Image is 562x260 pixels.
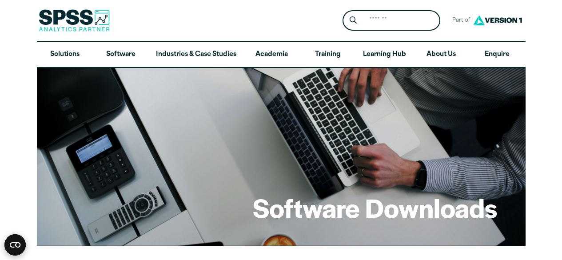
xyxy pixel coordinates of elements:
a: Academia [243,42,299,68]
button: Open CMP widget [4,234,26,256]
a: Training [299,42,355,68]
h1: Software Downloads [253,190,497,225]
a: Industries & Case Studies [149,42,243,68]
a: About Us [413,42,469,68]
form: Site Header Search Form [343,10,440,31]
a: Learning Hub [356,42,413,68]
img: Version1 Logo [471,12,524,28]
button: Search magnifying glass icon [345,12,361,29]
a: Enquire [469,42,525,68]
a: Software [93,42,149,68]
a: Solutions [37,42,93,68]
svg: Search magnifying glass icon [350,16,357,24]
img: SPSS Analytics Partner [39,9,110,32]
span: Part of [447,14,471,27]
nav: Desktop version of site main menu [37,42,526,68]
